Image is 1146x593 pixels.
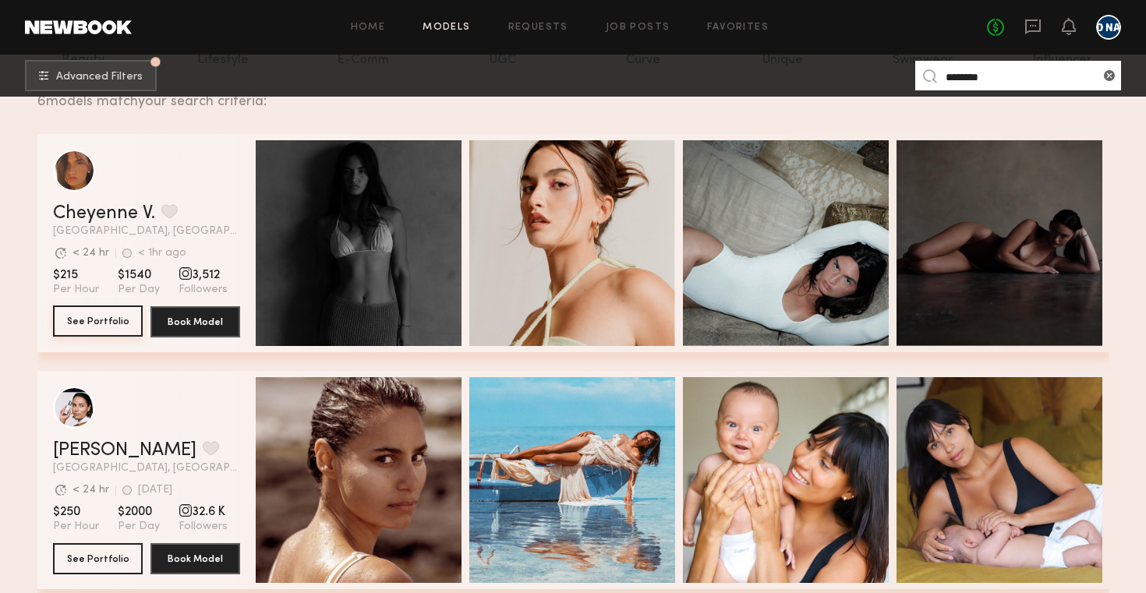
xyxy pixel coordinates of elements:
a: Requests [508,23,568,33]
div: < 1hr ago [138,248,186,259]
span: [GEOGRAPHIC_DATA], [GEOGRAPHIC_DATA] [53,463,240,474]
span: Quick Preview [327,238,421,252]
span: $215 [53,267,99,283]
span: Followers [179,283,228,297]
span: $1540 [118,267,160,283]
a: Job Posts [606,23,670,33]
a: Favorites [707,23,769,33]
a: See Portfolio [53,306,143,337]
button: Book Model [150,543,240,574]
span: Quick Preview [968,238,1062,252]
span: Quick Preview [327,475,421,489]
span: Per Day [118,520,160,534]
span: 32.6 K [179,504,228,520]
span: Followers [179,520,228,534]
span: $2000 [118,504,160,520]
button: See Portfolio [53,305,143,337]
div: [DATE] [138,485,172,496]
span: Advanced Filters [56,72,143,83]
span: Per Hour [53,283,99,297]
div: < 24 hr [73,248,109,259]
button: Book Model [150,306,240,337]
a: Home [351,23,386,33]
span: Quick Preview [755,238,848,252]
div: < 24 hr [73,485,109,496]
span: Quick Preview [968,475,1062,489]
a: Cheyenne V. [53,204,155,223]
span: Quick Preview [755,475,848,489]
span: $250 [53,504,99,520]
button: See Portfolio [53,543,143,574]
span: 3,512 [179,267,228,283]
span: Quick Preview [541,238,635,252]
span: Per Hour [53,520,99,534]
button: Advanced Filters [25,60,157,91]
span: Quick Preview [541,475,635,489]
a: [PERSON_NAME] [53,441,196,460]
a: Models [423,23,470,33]
span: [GEOGRAPHIC_DATA], [GEOGRAPHIC_DATA] [53,226,240,237]
span: Per Day [118,283,160,297]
